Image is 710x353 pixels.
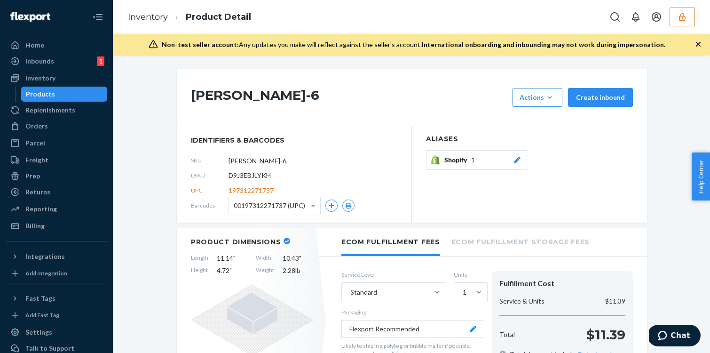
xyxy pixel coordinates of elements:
h2: Product Dimensions [191,238,281,246]
div: Returns [25,187,50,197]
button: Actions [513,88,562,107]
button: Open notifications [626,8,645,26]
a: Add Fast Tag [6,310,107,321]
a: Home [6,38,107,53]
span: SKU [191,156,229,164]
a: Inbounds1 [6,54,107,69]
span: 00197312271737 (UPC) [234,198,305,214]
p: Total [499,330,515,339]
span: Non-test seller account: [162,40,239,48]
div: Any updates you make will reflect against the seller's account. [162,40,665,49]
span: 10.43 [283,254,313,263]
div: Home [25,40,44,50]
button: Fast Tags [6,291,107,306]
div: Actions [520,93,555,102]
label: Service Level [341,271,446,279]
div: Inventory [25,73,55,83]
span: Barcodes [191,201,229,209]
span: D9J3EBJLYKH [229,171,271,180]
button: Flexport Recommended [341,320,484,338]
div: Orders [25,121,48,131]
a: Products [21,87,108,102]
span: " [229,266,232,274]
div: Integrations [25,252,65,261]
div: Fast Tags [25,294,55,303]
p: $11.39 [605,297,625,306]
button: Shopify1 [426,150,527,170]
p: $11.39 [586,325,625,344]
span: UPC [191,186,229,194]
div: Standard [350,288,377,297]
h1: [PERSON_NAME]-6 [191,88,508,107]
div: Parcel [25,138,45,148]
div: Replenishments [25,105,75,115]
span: Shopify [444,155,471,165]
span: 4.72 [217,266,247,275]
button: Open account menu [647,8,666,26]
a: Parcel [6,136,107,151]
iframe: Opens a widget where you can chat to one of our agents [649,325,701,348]
div: Freight [25,155,48,165]
a: Reporting [6,201,107,217]
span: Width [256,254,274,263]
span: Weight [256,266,274,275]
span: Height [191,266,208,275]
span: 1 [471,155,475,165]
button: Open Search Box [606,8,624,26]
div: Inbounds [25,56,54,66]
button: Create inbound [568,88,633,107]
a: Inventory [6,71,107,86]
a: Replenishments [6,103,107,118]
li: Ecom Fulfillment Storage Fees [451,228,590,254]
img: Flexport logo [10,12,50,22]
label: Units [454,271,484,279]
button: Integrations [6,249,107,264]
ol: breadcrumbs [120,3,259,31]
button: Help Center [692,152,710,201]
div: Reporting [25,204,57,214]
a: Product Detail [186,12,251,22]
a: Prep [6,168,107,184]
div: 1 [463,288,466,297]
span: " [233,254,236,262]
p: Service & Units [499,297,544,306]
div: Products [26,89,55,99]
a: Add Integration [6,268,107,279]
span: 11.14 [217,254,247,263]
a: Freight [6,152,107,168]
a: Inventory [128,12,168,22]
a: Settings [6,325,107,340]
div: Add Integration [25,269,67,277]
h2: Aliases [426,136,633,143]
span: DSKU [191,171,229,179]
span: 197312271737 [229,186,274,195]
div: Fulfillment Cost [499,278,625,289]
p: Packaging [341,308,484,316]
button: Close Navigation [88,8,107,26]
a: Orders [6,119,107,134]
input: 1 [462,288,463,297]
li: Ecom Fulfillment Fees [341,228,440,256]
span: identifiers & barcodes [191,136,397,145]
a: Billing [6,218,107,233]
div: Settings [25,328,52,337]
span: Length [191,254,208,263]
div: Billing [25,221,45,231]
div: Talk to Support [25,344,74,353]
div: Add Fast Tag [25,311,59,319]
div: 1 [97,56,104,66]
span: " [299,254,301,262]
span: International onboarding and inbounding may not work during impersonation. [422,40,665,48]
a: Returns [6,185,107,200]
span: 2.28 lb [283,266,313,275]
div: Prep [25,171,40,181]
